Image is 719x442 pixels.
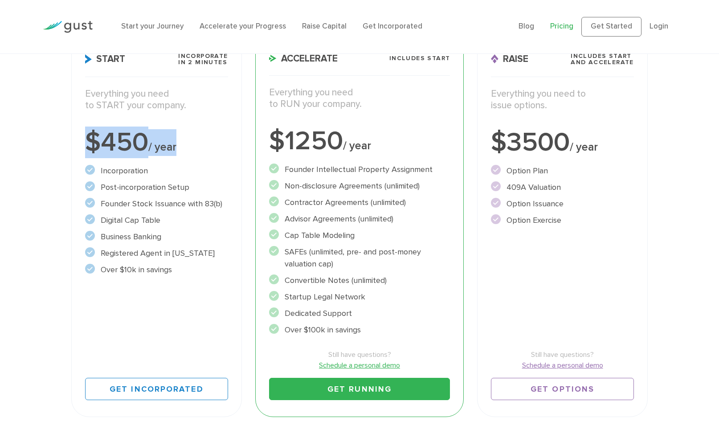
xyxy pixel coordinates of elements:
[491,360,633,371] a: Schedule a personal demo
[269,291,450,303] li: Startup Legal Network
[85,165,228,177] li: Incorporation
[85,198,228,210] li: Founder Stock Issuance with 83(b)
[85,129,228,156] div: $450
[363,22,422,31] a: Get Incorporated
[200,22,286,31] a: Accelerate your Progress
[269,324,450,336] li: Over $100k in savings
[491,181,633,193] li: 409A Valuation
[571,53,634,65] span: Includes START and ACCELERATE
[491,214,633,226] li: Option Exercise
[43,21,93,33] img: Gust Logo
[269,274,450,286] li: Convertible Notes (unlimited)
[491,349,633,360] span: Still have questions?
[269,378,450,400] a: Get Running
[269,55,277,62] img: Accelerate Icon
[491,54,528,64] span: Raise
[269,54,338,63] span: Accelerate
[302,22,347,31] a: Raise Capital
[491,165,633,177] li: Option Plan
[343,139,371,152] span: / year
[269,180,450,192] li: Non-disclosure Agreements (unlimited)
[85,378,228,400] a: Get Incorporated
[121,22,184,31] a: Start your Journey
[269,360,450,371] a: Schedule a personal demo
[269,349,450,360] span: Still have questions?
[85,88,228,112] p: Everything you need to START your company.
[269,164,450,176] li: Founder Intellectual Property Assignment
[85,264,228,276] li: Over $10k in savings
[85,214,228,226] li: Digital Cap Table
[269,128,450,155] div: $1250
[650,22,668,31] a: Login
[491,88,633,112] p: Everything you need to issue options.
[269,229,450,241] li: Cap Table Modeling
[269,246,450,270] li: SAFEs (unlimited, pre- and post-money valuation cap)
[85,231,228,243] li: Business Banking
[178,53,228,65] span: Incorporate in 2 Minutes
[85,54,125,64] span: Start
[491,378,633,400] a: Get Options
[570,140,598,154] span: / year
[519,22,534,31] a: Blog
[389,55,450,61] span: Includes START
[85,181,228,193] li: Post-incorporation Setup
[581,17,641,37] a: Get Started
[269,196,450,209] li: Contractor Agreements (unlimited)
[269,213,450,225] li: Advisor Agreements (unlimited)
[85,54,92,64] img: Start Icon X2
[269,307,450,319] li: Dedicated Support
[269,87,450,110] p: Everything you need to RUN your company.
[148,140,176,154] span: / year
[491,129,633,156] div: $3500
[491,198,633,210] li: Option Issuance
[85,247,228,259] li: Registered Agent in [US_STATE]
[491,54,498,64] img: Raise Icon
[550,22,573,31] a: Pricing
